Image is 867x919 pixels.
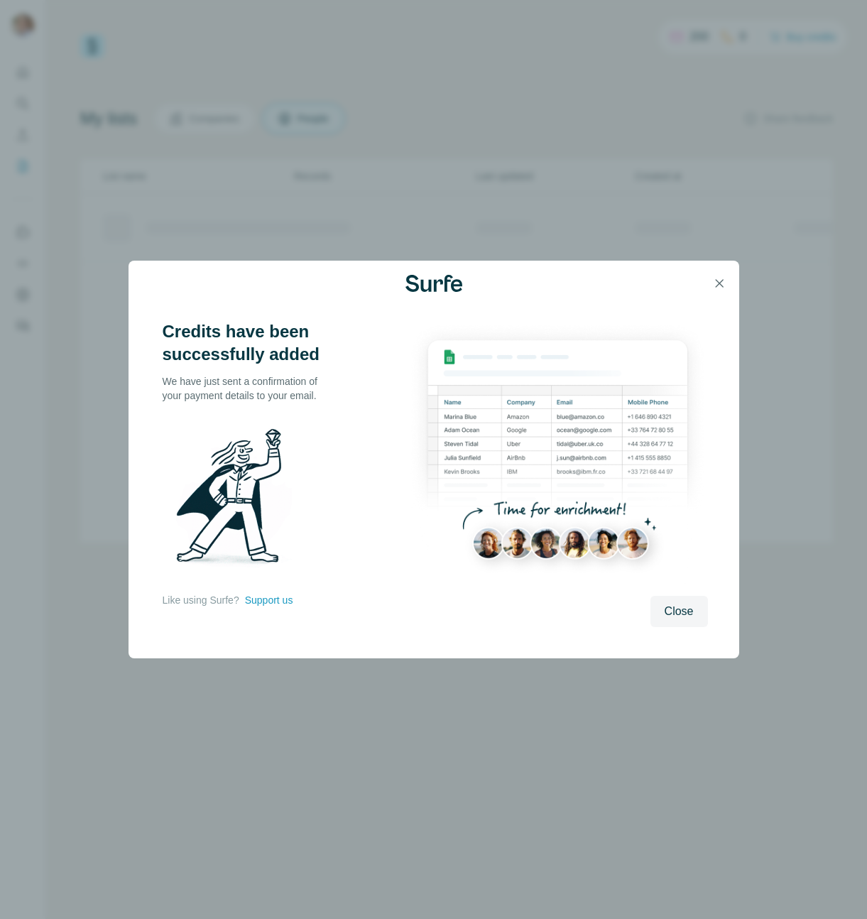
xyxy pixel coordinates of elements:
[405,275,462,292] img: Surfe Logo
[245,593,293,607] button: Support us
[408,320,707,587] img: Enrichment Hub - Sheet Preview
[650,596,708,627] button: Close
[163,593,239,607] p: Like using Surfe?
[163,420,310,579] img: Surfe Illustration - Man holding diamond
[665,603,694,620] span: Close
[163,374,333,403] p: We have just sent a confirmation of your payment details to your email.
[163,320,333,366] h3: Credits have been successfully added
